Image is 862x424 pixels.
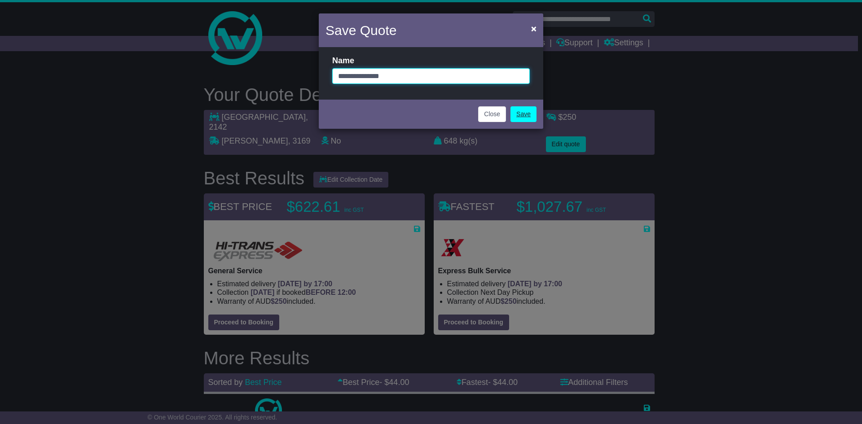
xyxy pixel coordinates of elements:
a: Save [510,106,537,122]
span: × [531,23,537,34]
button: Close [527,19,541,38]
label: Name [332,56,354,66]
button: Close [478,106,506,122]
h4: Save Quote [325,20,396,40]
